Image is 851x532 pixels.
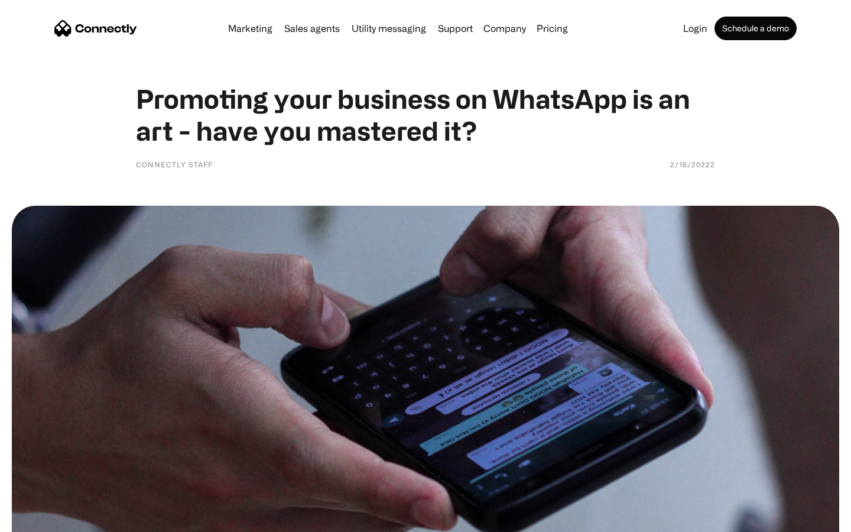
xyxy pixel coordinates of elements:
a: Support [433,24,478,33]
a: Utility messaging [347,24,431,33]
a: Marketing [223,24,277,33]
h1: Promoting your business on WhatsApp is an art - have you mastered it? [136,83,715,147]
a: Schedule a demo [714,17,797,40]
a: Sales agents [280,24,345,33]
a: Login [678,24,712,33]
div: Company [483,20,526,37]
a: Pricing [532,24,573,33]
div: Connectly Staff [136,158,213,170]
ul: Language list [24,511,71,528]
aside: Language selected: English [12,511,71,528]
div: 2/16/20222 [670,158,715,170]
